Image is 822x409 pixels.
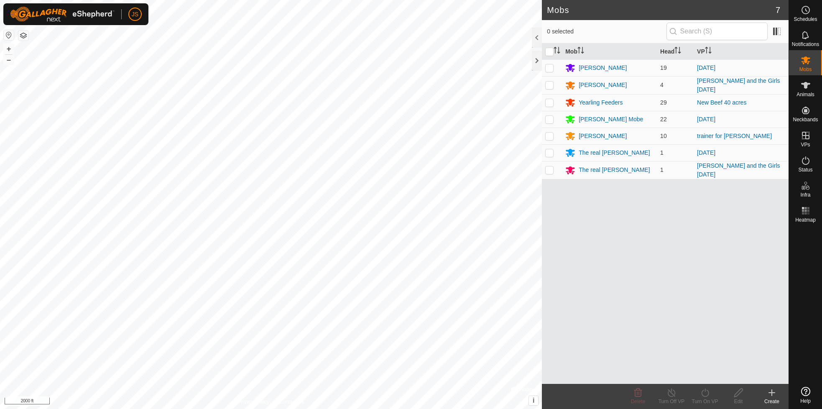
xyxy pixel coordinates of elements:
span: 1 [660,166,664,173]
div: [PERSON_NAME] [579,81,627,89]
span: Neckbands [793,117,818,122]
span: JS [132,10,138,19]
a: [DATE] [697,116,715,123]
span: Status [798,167,812,172]
div: [PERSON_NAME] [579,132,627,141]
th: VP [694,43,789,60]
button: – [4,55,14,65]
a: [PERSON_NAME] and the Girls [DATE] [697,162,780,178]
span: 4 [660,82,664,88]
span: 0 selected [547,27,666,36]
div: The real [PERSON_NAME] [579,166,650,174]
span: i [533,397,534,404]
a: Contact Us [279,398,304,406]
input: Search (S) [666,23,768,40]
div: Create [755,398,789,405]
div: [PERSON_NAME] [579,64,627,72]
a: [DATE] [697,149,715,156]
div: Turn On VP [688,398,722,405]
span: Delete [631,399,646,404]
h2: Mobs [547,5,776,15]
span: 7 [776,4,780,16]
span: 19 [660,64,667,71]
span: 29 [660,99,667,106]
th: Mob [562,43,657,60]
div: Turn Off VP [655,398,688,405]
p-sorticon: Activate to sort [705,48,712,55]
a: New Beef 40 acres [697,99,746,106]
span: 1 [660,149,664,156]
a: trainer for [PERSON_NAME] [697,133,772,139]
button: Reset Map [4,30,14,40]
span: 10 [660,133,667,139]
div: The real [PERSON_NAME] [579,148,650,157]
a: Help [789,383,822,407]
th: Head [657,43,694,60]
a: [DATE] [697,64,715,71]
span: Animals [796,92,814,97]
a: [PERSON_NAME] and the Girls [DATE] [697,77,780,93]
span: Help [800,399,811,404]
a: Privacy Policy [238,398,269,406]
span: VPs [801,142,810,147]
span: Notifications [792,42,819,47]
div: Edit [722,398,755,405]
span: 22 [660,116,667,123]
div: [PERSON_NAME] Mobe [579,115,643,124]
button: + [4,44,14,54]
span: Heatmap [795,217,816,222]
span: Schedules [794,17,817,22]
button: i [529,396,538,405]
p-sorticon: Activate to sort [674,48,681,55]
span: Infra [800,192,810,197]
img: Gallagher Logo [10,7,115,22]
span: Mobs [799,67,812,72]
p-sorticon: Activate to sort [577,48,584,55]
div: Yearling Feeders [579,98,623,107]
p-sorticon: Activate to sort [554,48,560,55]
button: Map Layers [18,31,28,41]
